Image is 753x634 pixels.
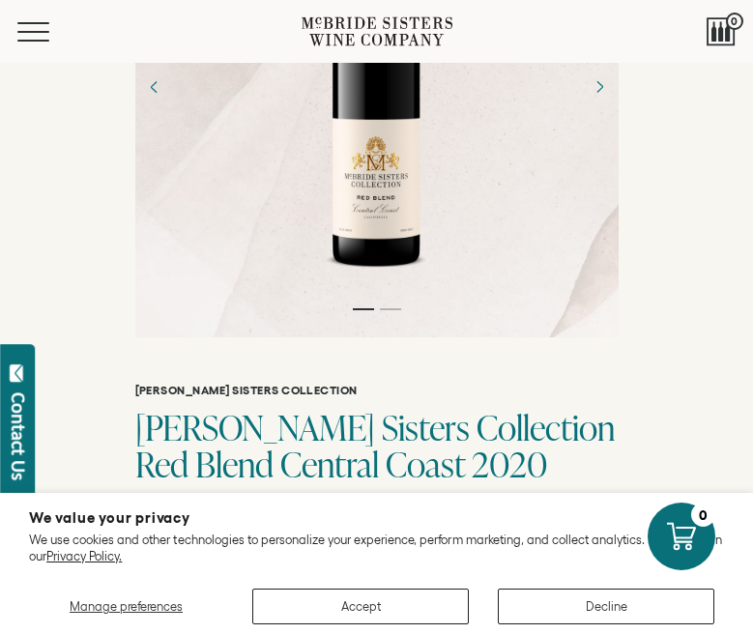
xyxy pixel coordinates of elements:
h1: [PERSON_NAME] Sisters Collection Red Blend Central Coast 2020 [135,409,619,482]
li: Page dot 1 [353,308,374,310]
button: Decline [498,589,714,624]
h2: We value your privacy [29,510,724,525]
p: We use cookies and other technologies to personalize your experience, perform marketing, and coll... [29,533,724,564]
button: Mobile Menu Trigger [17,22,87,42]
button: Manage preferences [29,589,223,624]
h6: [PERSON_NAME] Sisters Collection [135,384,619,397]
li: Page dot 2 [380,308,401,310]
span: 0 [726,13,743,30]
button: Accept [252,589,469,624]
span: Manage preferences [70,599,183,614]
button: Previous [130,63,179,111]
a: Privacy Policy. [46,549,122,563]
div: 0 [691,503,715,527]
button: Next [575,63,623,111]
div: Contact Us [9,392,28,480]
